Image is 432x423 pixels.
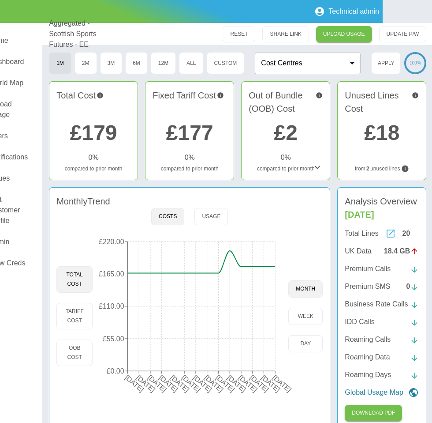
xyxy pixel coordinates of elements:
button: Technical admin [311,3,383,20]
tspan: [DATE] [226,374,247,393]
svg: Costs outside of your fixed tariff [316,89,323,102]
button: All [179,52,203,74]
button: Total Cost [56,266,93,293]
button: SHARE LINK [262,26,309,42]
tspan: [DATE] [146,374,168,393]
p: Business Rate Calls [345,299,408,310]
a: Roaming Days [345,370,419,380]
p: IDD Calls [345,317,375,327]
button: OOB Cost [56,340,93,366]
a: Aggregated - Scottish Sports Futures - EE [49,18,110,50]
button: 1M [49,52,71,74]
text: 100% [410,60,421,65]
a: Business Rate Calls [345,299,419,310]
a: Global Usage Map [345,387,419,398]
tspan: [DATE] [271,374,293,393]
h4: Fixed Tariff Cost [153,89,227,115]
tspan: [DATE] [260,374,282,393]
button: 3M [100,52,123,74]
tspan: £0.00 [107,367,124,375]
button: Costs [151,208,184,225]
tspan: [DATE] [169,374,191,393]
button: Tariff Cost [56,303,93,329]
svg: Potential saving if surplus lines removed at contract renewal [412,89,419,102]
button: UPDATE P/W [379,26,427,42]
button: week [288,308,323,325]
svg: This is the total charges incurred over 1 months [97,89,104,102]
div: 20 [402,228,419,239]
h4: Analysis Overview [345,195,419,221]
div: 0 [406,281,419,292]
a: £177 [166,121,213,144]
tspan: [DATE] [203,374,225,393]
a: UPLOAD USAGE [316,26,372,42]
p: 0 % [281,152,291,163]
a: Total Lines20 [345,228,419,239]
button: 6M [125,52,148,74]
tspan: £55.00 [103,335,124,343]
button: day [288,335,323,352]
tspan: [DATE] [249,374,270,393]
button: RESET [223,26,255,42]
h4: Out of Bundle (OOB) Cost [249,89,323,115]
a: UK Data18.4 GB [345,246,419,257]
a: Roaming Calls [345,334,419,345]
p: from unused lines [345,165,419,173]
button: 12M [151,52,176,74]
p: Technical admin [328,8,379,15]
h4: Total Cost [56,89,130,115]
p: Premium SMS [345,281,390,292]
svg: Lines not used during your chosen timeframe. If multiple months selected only lines never used co... [401,165,409,173]
tspan: [DATE] [124,374,145,393]
h4: Monthly Trend [56,195,110,208]
h4: Unused Lines Cost [345,89,419,115]
button: Usage [194,208,228,225]
p: 0 % [185,152,195,163]
p: Roaming Days [345,370,391,380]
tspan: [DATE] [135,374,156,393]
a: Roaming Data [345,352,419,363]
tspan: [DATE] [192,374,213,393]
svg: This is your recurring contracted cost [217,89,224,102]
tspan: £110.00 [99,302,124,310]
button: 2M [74,52,97,74]
b: 2 [366,165,369,173]
tspan: [DATE] [158,374,179,393]
p: Total Lines [345,228,379,239]
p: compared to prior month [56,165,130,173]
a: £2 [274,121,298,144]
a: Premium SMS0 [345,281,419,292]
p: compared to prior month [153,165,227,173]
p: Roaming Calls [345,334,391,345]
p: Roaming Data [345,352,390,363]
tspan: £165.00 [99,270,124,278]
button: Click here to download the most recent invoice. If the current month’s invoice is unavailable, th... [345,405,402,421]
p: UK Data [345,246,371,257]
span: [DATE] [345,210,374,219]
a: IDD Calls [345,317,419,327]
tspan: [DATE] [180,374,202,393]
button: Custom [207,52,245,74]
tspan: [DATE] [215,374,236,393]
button: month [288,280,323,298]
div: 18.4 GB [384,246,419,257]
p: Premium Calls [345,264,391,274]
tspan: [DATE] [237,374,259,393]
a: £179 [70,121,117,144]
a: Premium Calls [345,264,419,274]
p: 0 % [89,152,99,163]
p: Global Usage Map [345,387,403,398]
button: Apply [371,52,401,74]
tspan: £220.00 [99,238,124,245]
a: £18 [364,121,399,144]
